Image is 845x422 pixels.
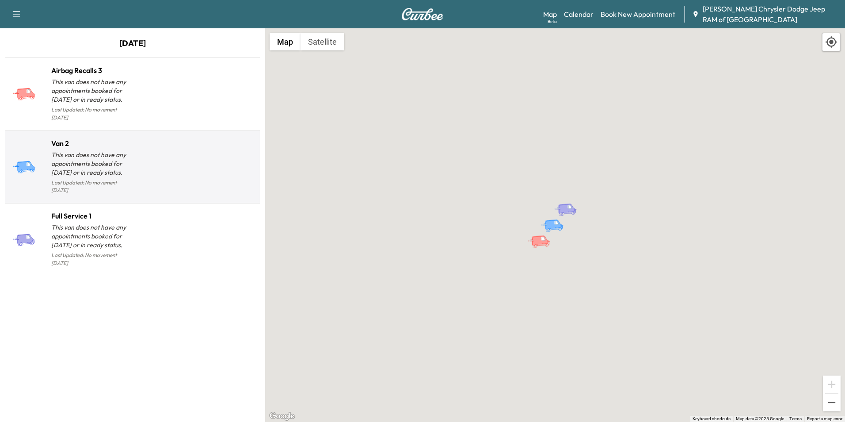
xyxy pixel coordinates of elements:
[51,177,133,196] p: Last Updated: No movement [DATE]
[527,226,558,241] gmp-advanced-marker: Airbag Recalls 3
[51,150,133,177] p: This van does not have any appointments booked for [DATE] or in ready status.
[51,77,133,104] p: This van does not have any appointments booked for [DATE] or in ready status.
[51,211,133,221] h1: Full Service 1
[540,210,571,225] gmp-advanced-marker: Van 2
[51,65,133,76] h1: Airbag Recalls 3
[267,410,297,422] img: Google
[301,33,344,50] button: Show satellite imagery
[823,394,841,411] button: Zoom out
[693,416,731,422] button: Keyboard shortcuts
[564,9,594,19] a: Calendar
[703,4,838,25] span: [PERSON_NAME] Chrysler Dodge Jeep RAM of [GEOGRAPHIC_DATA]
[267,410,297,422] a: Open this area in Google Maps (opens a new window)
[401,8,444,20] img: Curbee Logo
[51,104,133,123] p: Last Updated: No movement [DATE]
[270,33,301,50] button: Show street map
[736,416,784,421] span: Map data ©2025 Google
[548,18,557,25] div: Beta
[807,416,842,421] a: Report a map error
[51,223,133,249] p: This van does not have any appointments booked for [DATE] or in ready status.
[543,9,557,19] a: MapBeta
[51,249,133,269] p: Last Updated: No movement [DATE]
[822,33,841,51] div: Recenter map
[823,376,841,393] button: Zoom in
[601,9,675,19] a: Book New Appointment
[789,416,802,421] a: Terms (opens in new tab)
[51,138,133,149] h1: Van 2
[554,194,585,209] gmp-advanced-marker: Full Service 1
